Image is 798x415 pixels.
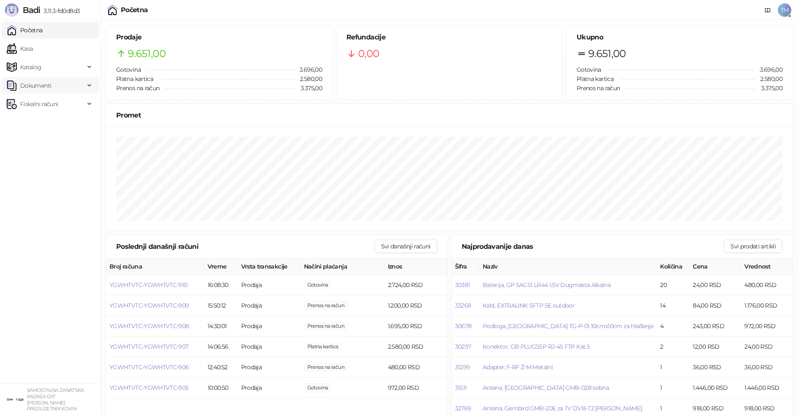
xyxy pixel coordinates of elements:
[295,84,322,93] span: 3.375,00
[304,342,342,351] span: 2.580,00
[385,378,447,398] td: 972,00 RSD
[346,32,552,42] h5: Refundacije
[109,363,189,371] button: YGWHTVTC-YGWHTVTC-906
[116,110,782,120] div: Promet
[724,240,782,253] button: Svi prodati artikli
[358,46,379,62] span: 0,00
[455,343,471,350] button: 30297
[304,301,348,310] span: 1.200,00
[106,258,204,275] th: Broj računa
[116,75,153,83] span: Platna kartica
[204,258,238,275] th: Vreme
[577,84,620,92] span: Prenos na račun
[761,3,775,17] a: Dokumentacija
[7,22,43,39] a: Početna
[588,46,626,62] span: 9.651,00
[455,405,471,412] button: 32769
[455,281,470,289] button: 30381
[204,295,238,316] td: 15:50:12
[294,74,322,84] span: 2.580,00
[385,357,447,378] td: 480,00 RSD
[20,96,58,112] span: Fiskalni računi
[116,84,159,92] span: Prenos na račun
[304,321,348,331] span: 1.695,00
[204,337,238,357] td: 14:06:56
[452,258,479,275] th: Šifra
[689,295,741,316] td: 84,00 RSD
[483,302,574,309] button: Kabl, EXTRALINK SFTP 5E outdoor
[483,322,653,330] button: Podloga, [GEOGRAPHIC_DATA] TG-P-01 10cmx10cm za hlađenje
[689,378,741,398] td: 1.446,00 RSD
[455,363,470,371] button: 31299
[20,77,51,94] span: Dokumenti
[40,7,80,15] span: 3.11.3-fd0d8d3
[109,302,189,309] button: YGWHTVTC-YGWHTVTC-909
[577,75,613,83] span: Platna kartica
[204,378,238,398] td: 10:00:50
[741,337,793,357] td: 24,00 RSD
[577,66,601,73] span: Gotovina
[204,316,238,337] td: 14:30:01
[455,302,471,309] button: 33268
[754,65,782,74] span: 3.696,00
[483,405,642,412] button: Antena, Gembird GMB-20E za TV DVB-T2 [PERSON_NAME].
[754,74,782,84] span: 2.580,00
[455,322,472,330] button: 30678
[689,337,741,357] td: 12,00 RSD
[385,258,447,275] th: Iznos
[304,280,332,290] span: 2.730,00
[304,383,332,392] span: 972,00
[385,316,447,337] td: 1.695,00 RSD
[778,3,791,17] span: TM
[483,281,611,289] span: Baterija, GP SAG13 LR44 1.5V Dugmasta Alkalna
[238,316,301,337] td: Prodaja
[238,275,301,295] td: Prodaja
[741,316,793,337] td: 972,00 RSD
[116,32,322,42] h5: Prodaje
[657,275,689,295] td: 20
[741,357,793,378] td: 36,00 RSD
[385,295,447,316] td: 1.200,00 RSD
[109,281,187,289] button: YGWHTVTC-YGWHTVTC-910
[23,5,40,15] span: Badi
[121,7,148,13] div: Početna
[462,241,724,252] div: Najprodavanije danas
[7,391,23,408] img: 64x64-companyLogo-ae27db6e-dfce-48a1-b68e-83471bd1bffd.png
[577,32,782,42] h5: Ukupno
[294,65,322,74] span: 3.696,00
[204,357,238,378] td: 12:40:52
[755,84,782,93] span: 3.375,00
[741,275,793,295] td: 480,00 RSD
[483,343,590,350] button: Konektor, GB PLUG5SP RJ-45 FTP Kat.5
[483,363,553,371] button: Adapter; F-RF Ž-M Metalni
[741,258,793,275] th: Vrednost
[479,258,657,275] th: Naziv
[7,40,33,57] a: Kasa
[301,258,385,275] th: Načini plaćanja
[741,295,793,316] td: 1.176,00 RSD
[109,322,189,330] button: YGWHTVTC-YGWHTVTC-908
[689,316,741,337] td: 243,00 RSD
[657,295,689,316] td: 14
[109,384,189,392] button: YGWHTVTC-YGWHTVTC-905
[483,384,609,392] button: Antena, [GEOGRAPHIC_DATA] GMB-028 sobna
[385,275,447,295] td: 2.724,00 RSD
[109,343,189,350] button: YGWHTVTC-YGWHTVTC-907
[238,378,301,398] td: Prodaja
[455,384,467,392] button: 31511
[657,316,689,337] td: 4
[657,258,689,275] th: Količina
[689,275,741,295] td: 24,00 RSD
[657,357,689,378] td: 1
[238,295,301,316] td: Prodaja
